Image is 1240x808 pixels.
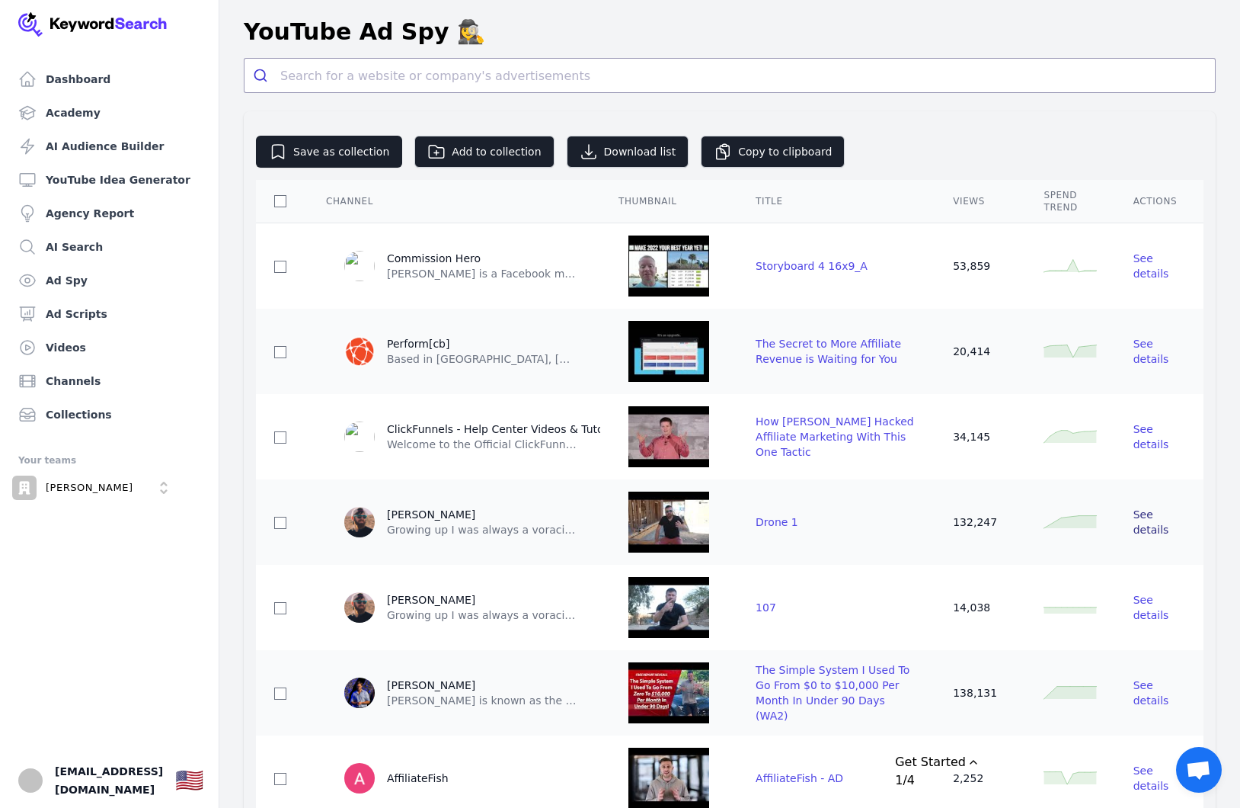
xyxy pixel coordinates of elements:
[280,59,1215,92] input: Search for a website or company's advertisements
[12,265,206,296] a: Ad Spy
[1133,195,1185,207] div: Actions
[953,195,1007,207] div: Views
[12,98,206,128] a: Academy
[756,601,776,614] span: 107
[1043,189,1096,213] div: Spend Trend
[618,236,719,297] img: default.jpg
[12,198,206,229] a: Agency Report
[567,136,689,168] button: Download list
[387,266,577,281] p: [PERSON_NAME] is a Facebook marketing expert and the #1 Clickbank Affiliate in the world. This ch...
[256,136,402,168] button: Save as collection
[953,516,997,528] span: 132,247
[55,762,163,799] span: [EMAIL_ADDRESS][DOMAIN_NAME]
[895,753,1222,771] div: Drag to move checklist
[274,346,286,358] input: Toggle Row Selected
[1133,679,1169,707] span: See details
[1176,747,1222,793] div: Open chat
[618,492,719,553] img: default.jpg
[387,693,577,708] p: [PERSON_NAME] is known as the highest paid affiliate affiliate marketing trainer on the internet,...
[387,678,577,693] div: [PERSON_NAME]
[953,260,990,272] span: 53,859
[46,481,133,495] p: [PERSON_NAME]
[756,415,914,458] span: How [PERSON_NAME] Hacked Affiliate Marketing With This One Tactic
[953,601,990,614] span: 14,038
[895,771,915,790] div: 1/4
[12,232,206,262] a: AI Search
[244,18,485,46] h1: YouTube Ad Spy 🕵️‍♀️
[414,136,554,168] button: Add to collection
[756,772,843,784] span: AffiliateFish - AD
[387,422,626,437] div: ClickFunnels - Help Center Videos & Tutorials
[895,753,1222,790] button: Expand Checklist
[387,608,577,623] p: Growing up I was always a voracious learner with a penchant for travel. When I was in college I g...
[274,688,286,700] input: Toggle Row Selected
[756,516,798,528] span: Drone 1
[618,321,719,382] img: default.jpg
[756,195,916,207] div: Title
[274,431,286,444] input: Toggle Row Selected
[387,522,577,537] p: Growing up I was always a voracious learner with a penchant for travel. When I was in college I g...
[274,773,286,785] input: Toggle Row Selected
[175,767,203,794] div: 🇺🇸
[12,131,206,162] a: AI Audience Builder
[244,59,280,92] button: Submit
[953,687,997,699] span: 138,131
[756,260,868,272] span: Storyboard 4 16x9_A
[18,768,43,793] img: Hashim Yasin
[895,753,966,771] div: Get Started
[387,592,577,608] div: [PERSON_NAME]
[12,299,206,329] a: Ad Scripts
[12,476,37,500] img: Hashim Yasin
[18,451,200,470] div: Your teams
[18,768,43,793] button: Open user button
[618,577,719,638] img: default.jpg
[618,662,719,723] img: default.jpg
[387,336,577,351] div: Perform[cb]
[387,351,577,367] p: Based in [GEOGRAPHIC_DATA], [GEOGRAPHIC_DATA] Perform[cb] is the #1 Performance Network Worldwide...
[895,753,1222,790] div: Get Started
[12,64,206,95] a: Dashboard
[12,476,176,500] button: Open organization switcher
[1133,338,1169,365] span: See details
[387,771,449,786] div: AffiliateFish
[756,338,901,365] span: The Secret to More Affiliate Revenue is Waiting for You
[387,507,577,522] div: [PERSON_NAME]
[175,765,203,796] button: 🇺🇸
[12,332,206,363] a: Videos
[274,195,286,207] input: Toggle All Rows Selected
[618,406,719,467] img: default.jpg
[12,399,206,430] a: Collections
[953,431,990,443] span: 34,145
[18,12,168,37] img: Your Company
[1133,594,1169,621] span: See details
[387,437,577,452] p: Welcome to the Official ClickFunnels Help Center Videos and Tutorial channel!
[387,251,577,266] div: Commission Hero
[756,664,909,722] span: The Simple System I Used To Go From $0 to $10,000 Per Month In Under 90 Days (WA2)
[618,195,719,207] div: Thumbnail
[701,136,845,168] button: Copy to clipboard
[274,602,286,614] input: Toggle Row Selected
[274,261,286,273] input: Toggle Row Selected
[1133,252,1169,280] span: See details
[1133,423,1169,450] span: See details
[935,180,1025,223] th: Toggle SortBy
[326,195,582,207] div: Channel
[274,517,286,529] input: Toggle Row Selected
[953,345,990,358] span: 20,414
[1133,508,1169,536] span: See details
[12,366,206,396] a: Channels
[12,165,206,195] a: YouTube Idea Generator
